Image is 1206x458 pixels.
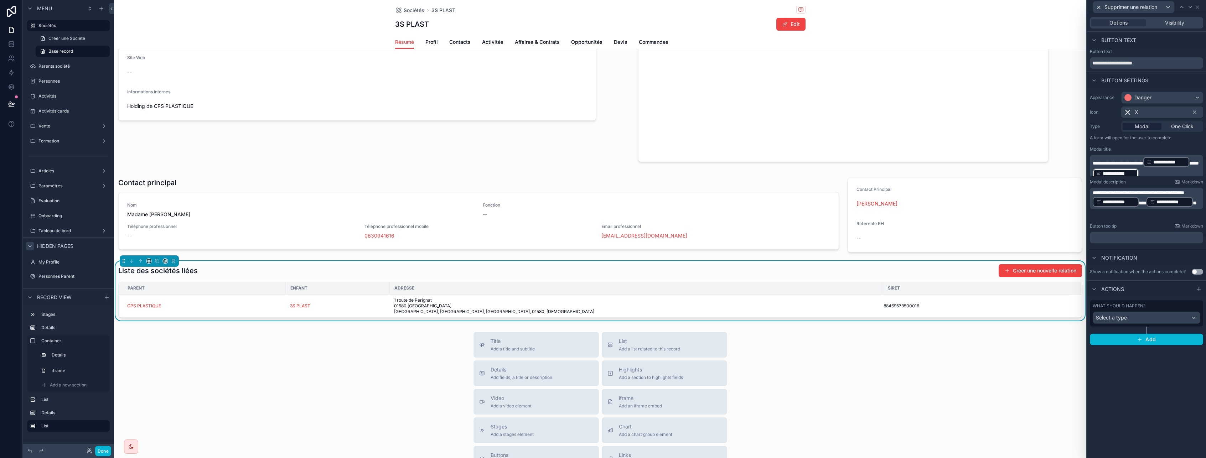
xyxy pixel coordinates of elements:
[27,20,110,31] a: Sociétés
[1135,109,1138,116] span: X
[395,7,424,14] a: Sociétés
[38,123,98,129] label: Vente
[473,417,599,443] button: StagesAdd a stages element
[41,325,107,331] label: Details
[27,195,110,207] a: Evaluation
[27,180,110,192] a: Paramètres
[1090,188,1203,209] div: scrollable content
[1134,94,1151,101] div: Danger
[52,352,105,358] label: Details
[37,243,73,250] span: Hidden pages
[571,38,602,46] span: Opportunités
[1093,312,1200,324] button: Select a type
[431,7,455,14] a: 3S PLAST
[290,285,307,291] span: Enfant
[473,360,599,386] button: DetailsAdd fields, a title or description
[619,338,680,345] span: List
[52,368,105,374] label: iframe
[619,366,683,373] span: Highlights
[602,360,727,386] button: HighlightsAdd a section to highlights fields
[602,389,727,415] button: iframeAdd an iframe embed
[36,33,110,44] a: Créer une Société
[41,410,107,416] label: Details
[27,76,110,87] a: Personnes
[290,303,385,309] a: 3S PLAST
[491,403,532,409] span: Add a video element
[23,306,114,439] div: scrollable content
[602,417,727,443] button: ChartAdd a chart group element
[776,18,806,31] button: Edit
[1093,303,1145,309] label: What should happen?
[37,294,72,301] span: Record view
[614,38,627,46] span: Devis
[27,256,110,268] a: My Profile
[41,397,107,402] label: List
[884,303,919,309] span: 88469573500016
[27,105,110,117] a: Activités cards
[38,274,108,279] label: Personnes Parent
[619,432,672,437] span: Add a chart group element
[1090,124,1118,129] label: Type
[1171,123,1194,130] span: One Click
[394,297,692,314] span: 1 route de Perignat 01580 [GEOGRAPHIC_DATA] [GEOGRAPHIC_DATA], [GEOGRAPHIC_DATA], [GEOGRAPHIC_DAT...
[1104,4,1157,11] span: Supprimer une relation
[614,36,627,50] a: Devis
[1135,123,1149,130] span: Modal
[27,120,110,132] a: Vente
[425,38,438,46] span: Profil
[27,271,110,282] a: Personnes Parent
[999,264,1082,277] button: Créer une nouvelle relation
[473,332,599,358] button: TitleAdd a title and subtitle
[482,38,503,46] span: Activités
[38,23,105,28] label: Sociétés
[619,423,672,430] span: Chart
[27,210,110,222] a: Onboarding
[127,303,281,309] a: CPS PLASTIQUE
[619,395,662,402] span: iframe
[639,38,668,46] span: Commandes
[395,19,429,29] h1: 3S PLAST
[38,198,108,204] label: Evaluation
[27,90,110,102] a: Activités
[1101,254,1137,261] span: Notification
[515,38,560,46] span: Affaires & Contrats
[639,36,668,50] a: Commandes
[491,346,535,352] span: Add a title and subtitle
[27,61,110,72] a: Parents société
[473,389,599,415] button: VideoAdd a video element
[1090,135,1203,144] p: A form will open for the user to complete
[602,332,727,358] button: ListAdd a list related to this record
[515,36,560,50] a: Affaires & Contrats
[41,338,107,344] label: Container
[41,423,104,429] label: List
[1090,269,1186,275] div: Show a notification when the actions complete?
[1181,179,1203,185] span: Markdown
[127,303,161,309] a: CPS PLASTIQUE
[1090,179,1126,185] label: Modal description
[1174,179,1203,185] a: Markdown
[491,338,535,345] span: Title
[1181,223,1203,229] span: Markdown
[50,382,87,388] span: Add a new section
[38,259,108,265] label: My Profile
[394,285,414,291] span: Adresse
[1101,286,1124,293] span: Actions
[38,183,98,189] label: Paramètres
[1109,19,1128,26] span: Options
[290,303,310,309] a: 3S PLAST
[1145,336,1156,343] span: Add
[27,135,110,147] a: Formation
[38,213,108,219] label: Onboarding
[95,446,111,456] button: Done
[888,285,900,291] span: SIRET
[1090,49,1112,54] label: Button text
[48,36,85,41] span: Créer une Société
[571,36,602,50] a: Opportunités
[38,138,98,144] label: Formation
[491,423,534,430] span: Stages
[884,303,1072,309] a: 88469573500016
